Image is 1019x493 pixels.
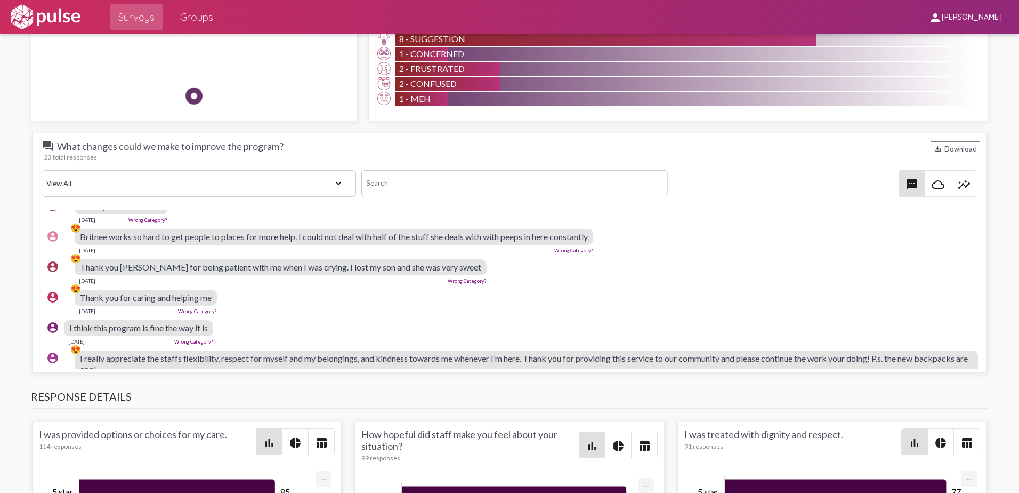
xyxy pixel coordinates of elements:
input: Search [361,170,668,196]
mat-icon: person [929,11,942,24]
span: [PERSON_NAME] [942,13,1002,22]
a: Export [Press ENTER or use arrow keys to navigate] [961,471,977,481]
mat-icon: table_chart [638,440,651,452]
mat-icon: pie_chart [289,436,302,449]
div: [DATE] [79,247,95,253]
a: Wrong Category? [554,248,593,253]
button: Pie style chart [282,429,308,455]
a: Wrong Category? [128,217,167,223]
div: I was provided options or choices for my care. [39,428,256,455]
span: Groups [180,7,213,27]
mat-icon: account_circle [46,291,59,304]
button: Bar chart [902,429,927,455]
img: Frustrated [377,62,391,75]
div: I was treated with dignity and respect. [684,428,901,455]
span: Thank you for caring and helping me [80,292,212,303]
mat-icon: account_circle [46,321,59,334]
button: [PERSON_NAME] [920,7,1010,27]
mat-icon: account_circle [46,260,59,273]
div: 😍 [70,253,81,264]
button: Table view [309,429,334,455]
mat-icon: account_circle [46,352,59,364]
span: Britnee works so hard to get people to places for more help. I could not deal with half of the st... [80,232,588,242]
div: 99 responses [361,454,578,462]
span: Surveys [118,7,155,27]
a: Export [Press ENTER or use arrow keys to navigate] [638,478,654,488]
mat-icon: table_chart [315,436,328,449]
img: Confused [377,77,391,90]
div: [DATE] [68,338,85,345]
a: Surveys [110,4,163,30]
span: What changes could we make to improve the program? [42,140,284,153]
mat-icon: bar_chart [263,436,276,449]
mat-icon: account_circle [46,230,59,243]
button: Pie style chart [928,429,953,455]
button: Bar chart [256,429,282,455]
mat-icon: insights [958,178,971,191]
a: Groups [172,4,222,30]
img: Meh [377,92,391,105]
mat-icon: cloud_queue [932,178,944,191]
span: 8 - Suggestion [399,34,465,44]
div: 😍 [70,344,81,355]
span: 2 - Confused [399,78,457,89]
div: 23 total responses [44,153,980,161]
span: Thank you [PERSON_NAME] for being patient with me when I was crying. I lost my son and she was ve... [80,262,481,272]
div: 😍 [70,283,81,294]
img: white-logo.svg [9,4,82,30]
button: Pie style chart [605,432,631,458]
mat-icon: question_answer [42,140,54,153]
button: Bar chart [579,432,605,458]
img: Suggestion [377,32,391,45]
span: 1 - Meh [399,93,431,104]
mat-icon: textsms [905,178,918,191]
div: 91 responses [684,442,901,450]
div: How hopeful did staff make you feel about your situation? [361,428,578,462]
a: Wrong Category? [448,278,487,284]
span: Allow phones it’s 2025 [80,201,162,211]
button: Table view [954,429,980,455]
span: 2 - Frustrated [399,63,465,74]
a: Wrong Category? [174,339,213,345]
span: I think this program is fine the way it is [69,323,208,333]
div: Download [931,141,980,156]
a: Export [Press ENTER or use arrow keys to navigate] [316,471,331,481]
mat-icon: table_chart [960,436,973,449]
h3: Response Details [31,390,988,409]
a: Wrong Category? [178,308,217,314]
mat-icon: bar_chart [586,440,599,452]
div: [DATE] [79,217,95,223]
span: 1 - Concerned [399,49,464,59]
mat-icon: bar_chart [908,436,921,449]
div: 114 responses [39,442,256,450]
div: [DATE] [79,308,95,314]
div: 😍 [70,222,81,233]
mat-icon: Download [934,145,942,153]
img: Concerned [377,47,391,60]
button: Table view [632,432,657,458]
div: [DATE] [79,277,95,284]
mat-icon: pie_chart [612,440,625,452]
mat-icon: pie_chart [934,436,947,449]
span: I really appreciate the staffs flexibility, respect for myself and my belongings, and kindness to... [80,353,968,374]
